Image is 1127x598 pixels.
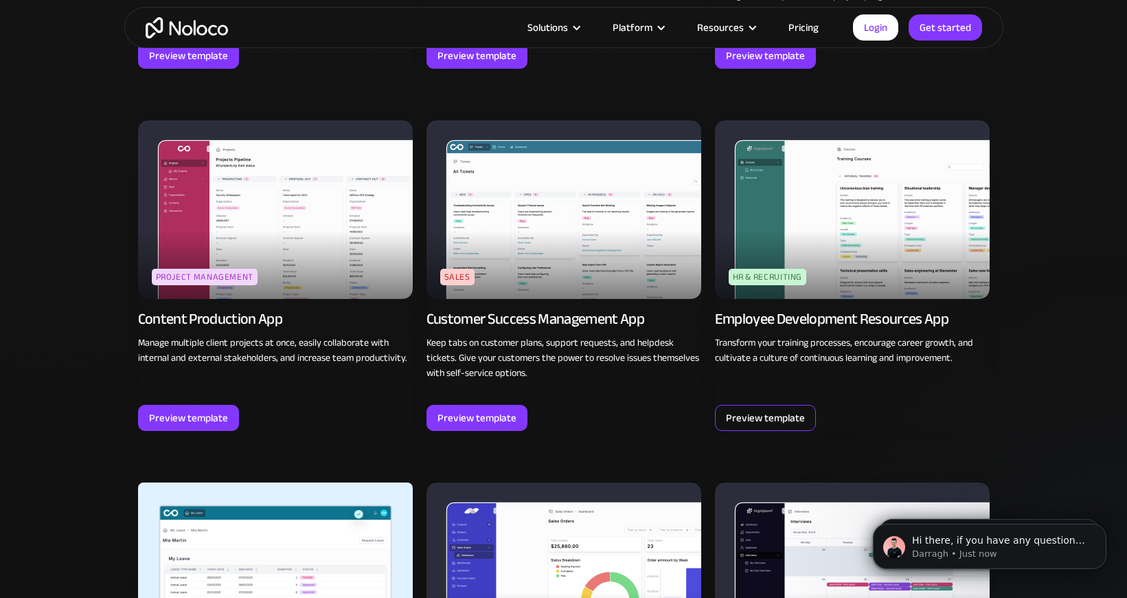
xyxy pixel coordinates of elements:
[437,47,516,65] div: Preview template
[149,47,228,65] div: Preview template
[726,47,805,65] div: Preview template
[680,19,771,36] div: Resources
[527,19,568,36] div: Solutions
[697,19,744,36] div: Resources
[729,269,807,285] div: HR & Recruiting
[426,335,701,381] p: Keep tabs on customer plans, support requests, and helpdesk tickets. Give your customers the powe...
[715,335,990,366] p: Transform your training processes, encourage career growth, and cultivate a culture of continuous...
[595,19,680,36] div: Platform
[426,120,701,431] a: SalesCustomer Success Management AppKeep tabs on customer plans, support requests, and helpdesk t...
[909,14,982,41] a: Get started
[853,14,898,41] a: Login
[138,120,413,431] a: Project ManagementContent Production AppManage multiple client projects at once, easily collabora...
[138,335,413,366] p: Manage multiple client projects at once, easily collaborate with internal and external stakeholde...
[146,17,228,38] a: home
[152,269,258,285] div: Project Management
[726,409,805,427] div: Preview template
[715,120,990,431] a: HR & RecruitingEmployee Development Resources AppTransform your training processes, encourage car...
[440,269,475,285] div: Sales
[426,309,645,329] div: Customer Success Management App
[138,309,282,329] div: Content Production App
[715,309,949,329] div: Employee Development Resources App
[510,19,595,36] div: Solutions
[613,19,652,36] div: Platform
[852,495,1127,591] iframe: Intercom notifications message
[149,409,228,427] div: Preview template
[771,19,836,36] a: Pricing
[437,409,516,427] div: Preview template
